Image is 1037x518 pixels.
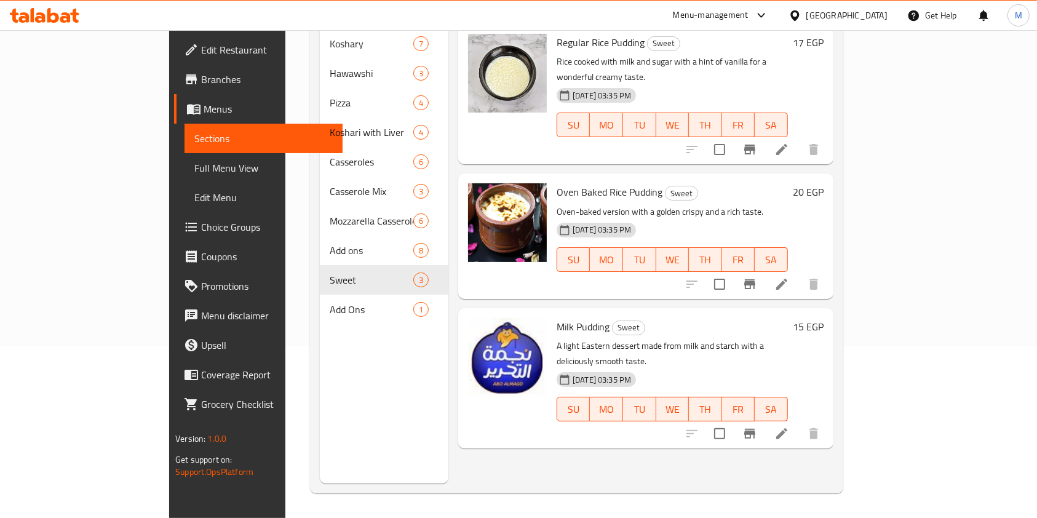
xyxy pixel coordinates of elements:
button: WE [656,247,689,272]
button: Branch-specific-item [735,135,765,164]
button: SA [755,113,788,137]
div: Sweet [647,36,680,51]
span: Version: [175,431,205,447]
span: TU [628,251,651,269]
div: Koshary7 [320,29,448,58]
div: Add Ons1 [320,295,448,324]
span: 4 [414,127,428,138]
button: Branch-specific-item [735,419,765,448]
span: 6 [414,215,428,227]
h6: 20 EGP [793,183,824,201]
button: WE [656,397,689,421]
a: Coverage Report [174,360,343,389]
p: Oven-baked version with a golden crispy and a rich taste. [557,204,788,220]
button: FR [722,397,755,421]
p: Rice cooked with milk and sugar with a hint of vanilla for a wonderful creamy taste. [557,54,788,85]
img: Oven Baked Rice Pudding [468,183,547,262]
span: TU [628,400,651,418]
div: Koshari with Liver4 [320,118,448,147]
button: SA [755,397,788,421]
button: MO [590,113,623,137]
span: WE [661,251,685,269]
span: Add ons [330,243,413,258]
a: Menus [174,94,343,124]
span: Sweet [648,36,680,50]
span: Grocery Checklist [201,397,333,412]
button: MO [590,397,623,421]
button: MO [590,247,623,272]
span: Regular Rice Pudding [557,33,645,52]
a: Promotions [174,271,343,301]
span: Hawawshi [330,66,413,81]
h6: 15 EGP [793,318,824,335]
img: Regular Rice Pudding [468,34,547,113]
span: SA [760,116,783,134]
button: TH [689,397,722,421]
button: delete [799,419,828,448]
div: Casseroles6 [320,147,448,177]
span: 4 [414,97,428,109]
span: Sweet [666,186,697,201]
a: Edit Menu [185,183,343,212]
span: 3 [414,274,428,286]
span: FR [727,400,750,418]
span: Promotions [201,279,333,293]
button: TU [623,113,656,137]
button: FR [722,113,755,137]
button: SU [557,397,590,421]
a: Edit menu item [774,426,789,441]
span: Select to update [707,421,733,447]
span: Edit Menu [194,190,333,205]
span: 6 [414,156,428,168]
button: FR [722,247,755,272]
span: Menu disclaimer [201,308,333,323]
span: SA [760,251,783,269]
span: SU [562,116,585,134]
span: Coverage Report [201,367,333,382]
div: Sweet [665,186,698,201]
a: Full Menu View [185,153,343,183]
span: TH [694,251,717,269]
span: Upsell [201,338,333,353]
a: Edit menu item [774,142,789,157]
span: 8 [414,245,428,257]
a: Coupons [174,242,343,271]
div: Mozzarella Casseroles6 [320,206,448,236]
span: Pizza [330,95,413,110]
span: Koshary [330,36,413,51]
span: 1.0.0 [208,431,227,447]
div: Casserole Mix3 [320,177,448,206]
span: Milk Pudding [557,317,610,336]
a: Grocery Checklist [174,389,343,419]
span: [DATE] 03:35 PM [568,90,636,102]
button: TH [689,113,722,137]
button: delete [799,269,828,299]
span: 1 [414,304,428,316]
button: Branch-specific-item [735,269,765,299]
span: Choice Groups [201,220,333,234]
span: MO [595,251,618,269]
a: Edit Restaurant [174,35,343,65]
span: Oven Baked Rice Pudding [557,183,662,201]
a: Choice Groups [174,212,343,242]
a: Upsell [174,330,343,360]
div: Add Ons [330,302,413,317]
div: items [413,213,429,228]
span: Mozzarella Casseroles [330,213,413,228]
p: A light Eastern dessert made from milk and starch with a deliciously smooth taste. [557,338,788,369]
button: WE [656,113,689,137]
span: Sections [194,131,333,146]
div: items [413,95,429,110]
span: WE [661,400,685,418]
span: Koshari with Liver [330,125,413,140]
span: MO [595,400,618,418]
span: Sweet [330,273,413,287]
div: Sweet [612,321,645,335]
span: M [1015,9,1022,22]
span: SU [562,251,585,269]
button: SA [755,247,788,272]
h6: 17 EGP [793,34,824,51]
span: [DATE] 03:35 PM [568,224,636,236]
span: Get support on: [175,452,232,468]
span: TH [694,116,717,134]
